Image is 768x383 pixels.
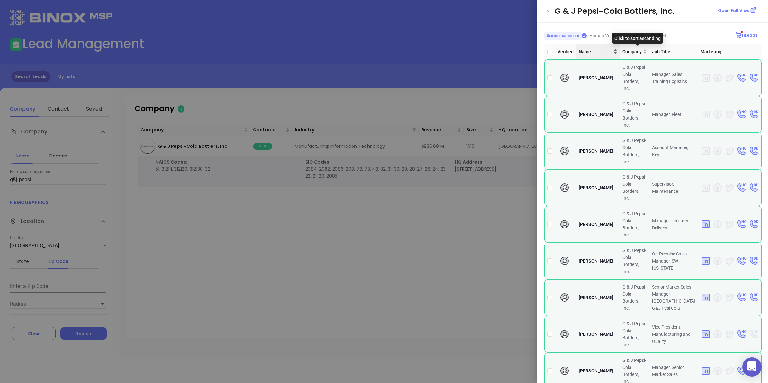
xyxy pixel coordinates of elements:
img: twitter yes [724,183,735,193]
img: linkedin no [701,73,711,83]
span: Machine Verified [633,33,666,38]
img: phone HQ yes [736,292,747,303]
img: twitter yes [724,256,735,266]
img: linkedin yes [701,256,711,266]
td: G & J Pepsi-Cola Bottlers, Inc. [620,96,649,133]
img: facebook no [712,329,723,339]
span: [PERSON_NAME] [579,75,613,80]
img: phone DD yes [748,292,759,303]
img: twitter yes [724,73,735,83]
img: phone HQ yes [736,366,747,376]
img: phone DD yes [748,256,759,266]
img: human verify [559,256,570,266]
img: linkedin yes [701,329,711,339]
img: facebook no [712,183,723,193]
td: Vice President, Manufacturing and Quality [649,316,698,352]
img: human verify [559,366,570,376]
img: phone HQ yes [736,109,747,120]
img: twitter yes [724,329,735,339]
img: phone DD yes [748,146,759,156]
img: facebook no [712,73,723,83]
span: Company [622,48,642,55]
img: linkedin yes [701,366,711,376]
td: Senior Market Sales Manager, [GEOGRAPHIC_DATA] G&J Pesi Cola [649,279,698,316]
button: Close [544,7,552,15]
td: G & J Pepsi-Cola Bottlers, Inc. [620,169,649,206]
span: [PERSON_NAME] [579,332,613,337]
img: linkedin no [701,146,711,156]
img: phone HQ yes [736,219,747,229]
span: [PERSON_NAME] [579,295,613,300]
td: Supervisor, Maintenance [649,169,698,206]
img: human verify [559,73,570,83]
img: facebook no [712,366,723,376]
img: phone DD no [748,329,759,339]
td: Account Manager, Key [649,133,698,169]
td: Manager, Fleet [649,96,698,133]
img: twitter yes [724,109,735,120]
img: twitter yes [724,146,735,156]
td: G & J Pepsi-Cola Bottlers, Inc. [620,279,649,316]
img: phone DD yes [748,73,759,83]
img: facebook no [712,256,723,266]
span: Name [579,48,612,55]
span: [PERSON_NAME] [579,112,613,117]
img: linkedin yes [701,292,711,303]
th: Marketing [698,44,762,59]
span: [PERSON_NAME] [579,258,613,263]
button: 11Leads [734,31,759,40]
img: facebook no [712,146,723,156]
th: Company [620,44,649,59]
th: Job Title [649,44,698,59]
img: human verify [559,109,570,120]
img: human verify [559,219,570,229]
img: phone HQ yes [736,256,747,266]
span: [PERSON_NAME] [579,185,613,190]
img: human verify [559,292,570,303]
img: phone DD yes [748,219,759,229]
img: phone HQ yes [736,73,747,83]
img: phone DD yes [748,183,759,193]
td: G & J Pepsi-Cola Bottlers, Inc. [620,206,649,243]
img: twitter yes [724,366,735,376]
img: facebook no [712,292,723,303]
td: G & J Pepsi-Cola Bottlers, Inc. [620,316,649,352]
span: [PERSON_NAME] [579,368,613,373]
td: Manager, Sales Training Logistics [649,59,698,96]
td: Manager, Territory Delivery [649,206,698,243]
img: linkedin yes [701,219,711,229]
th: Verified [555,44,576,59]
img: phone HQ yes [736,329,747,339]
p: Open Full View [718,7,750,14]
td: On-Premise Sales Manager, SW [US_STATE] [649,243,698,279]
img: facebook no [712,109,723,120]
img: facebook no [712,219,723,229]
img: phone HQ yes [736,146,747,156]
span: [PERSON_NAME] [579,222,613,227]
img: phone HQ yes [736,183,747,193]
div: G & J Pepsi-Cola Bottlers, Inc. [555,5,760,17]
img: twitter yes [724,219,735,229]
th: Name [576,44,620,59]
img: human verify [559,329,570,339]
span: 0 Leads Selected [544,32,582,40]
td: G & J Pepsi-Cola Bottlers, Inc. [620,59,649,96]
td: G & J Pepsi-Cola Bottlers, Inc. [620,133,649,169]
img: linkedin no [701,183,711,193]
img: phone DD yes [748,109,759,120]
img: linkedin no [701,109,711,120]
img: twitter yes [724,292,735,303]
td: G & J Pepsi-Cola Bottlers, Inc. [620,243,649,279]
img: human verify [559,146,570,156]
span: [PERSON_NAME] [579,148,613,154]
img: human verify [559,183,570,193]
